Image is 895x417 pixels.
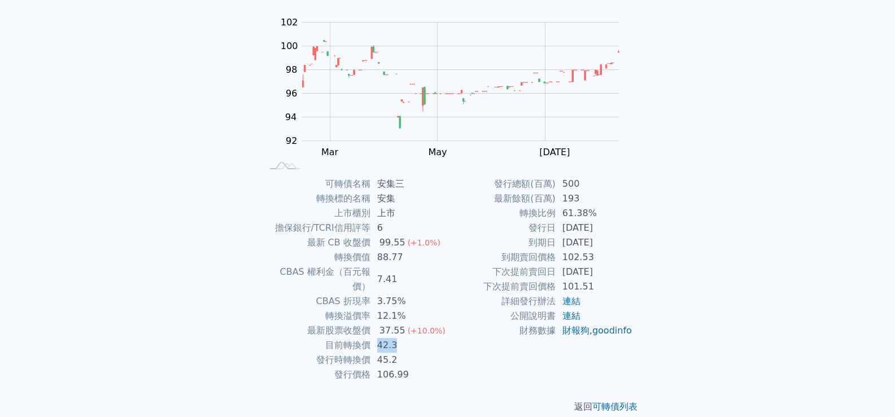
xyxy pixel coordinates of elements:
td: 到期日 [448,235,556,250]
td: 500 [556,177,633,191]
td: 7.41 [370,265,448,294]
tspan: Mar [321,147,339,157]
tspan: 102 [281,17,298,28]
td: 最新股票收盤價 [263,323,370,338]
td: [DATE] [556,265,633,279]
tspan: May [428,147,447,157]
td: 最新 CB 收盤價 [263,235,370,250]
td: CBAS 權利金（百元報價） [263,265,370,294]
tspan: 92 [286,135,297,146]
td: 轉換溢價率 [263,309,370,323]
td: [DATE] [556,221,633,235]
td: 45.2 [370,353,448,367]
td: 最新餘額(百萬) [448,191,556,206]
a: 可轉債列表 [592,401,638,412]
td: 6 [370,221,448,235]
td: 61.38% [556,206,633,221]
span: (+10.0%) [408,326,446,335]
iframe: Chat Widget [839,363,895,417]
a: 連結 [562,310,580,321]
td: 到期賣回價格 [448,250,556,265]
a: 財報狗 [562,325,590,336]
tspan: 98 [286,64,297,75]
td: 上市櫃別 [263,206,370,221]
td: 可轉債名稱 [263,177,370,191]
td: [DATE] [556,235,633,250]
g: Chart [275,17,636,157]
td: 12.1% [370,309,448,323]
td: CBAS 折現率 [263,294,370,309]
div: 99.55 [377,235,408,250]
tspan: 100 [281,41,298,51]
td: 轉換價值 [263,250,370,265]
td: 目前轉換價 [263,338,370,353]
td: 193 [556,191,633,206]
td: 88.77 [370,250,448,265]
td: 下次提前賣回日 [448,265,556,279]
tspan: [DATE] [539,147,570,157]
a: goodinfo [592,325,632,336]
tspan: 94 [285,112,296,122]
tspan: 96 [286,88,297,99]
p: 返回 [249,400,647,414]
td: 公開說明書 [448,309,556,323]
td: , [556,323,633,338]
td: 發行總額(百萬) [448,177,556,191]
td: 42.3 [370,338,448,353]
div: 聊天小工具 [839,363,895,417]
a: 連結 [562,296,580,306]
td: 擔保銀行/TCRI信用評等 [263,221,370,235]
td: 下次提前賣回價格 [448,279,556,294]
td: 發行價格 [263,367,370,382]
td: 102.53 [556,250,633,265]
td: 安集三 [370,177,448,191]
td: 轉換比例 [448,206,556,221]
span: (+1.0%) [408,238,440,247]
td: 106.99 [370,367,448,382]
td: 上市 [370,206,448,221]
td: 3.75% [370,294,448,309]
td: 轉換標的名稱 [263,191,370,206]
td: 財務數據 [448,323,556,338]
td: 安集 [370,191,448,206]
td: 101.51 [556,279,633,294]
td: 發行時轉換價 [263,353,370,367]
td: 詳細發行辦法 [448,294,556,309]
div: 37.55 [377,323,408,338]
g: Series [302,41,619,129]
td: 發行日 [448,221,556,235]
